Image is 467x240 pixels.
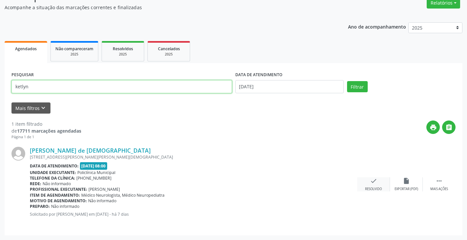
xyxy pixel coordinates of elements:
[11,147,25,161] img: img
[15,46,37,52] span: Agendados
[158,46,180,52] span: Cancelados
[11,120,81,127] div: 1 item filtrado
[40,104,47,112] i: keyboard_arrow_down
[365,187,382,191] div: Resolvido
[445,124,453,131] i: 
[348,22,406,31] p: Ano de acompanhamento
[88,186,120,192] span: [PERSON_NAME]
[30,147,151,154] a: [PERSON_NAME] de [DEMOGRAPHIC_DATA]
[370,177,377,185] i: check
[81,192,165,198] span: Médico Neurologista, Médico Neuropediatra
[51,204,79,209] span: Não informado
[347,81,368,92] button: Filtrar
[436,177,443,185] i: 
[76,175,111,181] span: [PHONE_NUMBER]
[17,128,81,134] strong: 17711 marcações agendadas
[11,102,50,114] button: Mais filtroskeyboard_arrow_down
[30,198,87,204] b: Motivo de agendamento:
[43,181,71,186] span: Não informado
[55,52,93,57] div: 2025
[5,4,325,11] p: Acompanhe a situação das marcações correntes e finalizadas
[235,80,344,93] input: Selecione um intervalo
[107,52,139,57] div: 2025
[30,204,50,209] b: Preparo:
[30,181,41,186] b: Rede:
[30,186,87,192] b: Profissional executante:
[80,162,107,170] span: [DATE] 08:00
[77,170,115,175] span: Policlínica Municipal
[442,120,456,134] button: 
[11,134,81,140] div: Página 1 de 1
[235,70,282,80] label: DATA DE ATENDIMENTO
[88,198,116,204] span: Não informado
[395,187,418,191] div: Exportar (PDF)
[430,187,448,191] div: Mais ações
[55,46,93,52] span: Não compareceram
[30,170,76,175] b: Unidade executante:
[30,175,75,181] b: Telefone da clínica:
[30,192,80,198] b: Item de agendamento:
[403,177,410,185] i: insert_drive_file
[152,52,185,57] div: 2025
[30,211,357,217] p: Solicitado por [PERSON_NAME] em [DATE] - há 7 dias
[11,70,34,80] label: PESQUISAR
[11,80,232,93] input: Nome, CNS
[113,46,133,52] span: Resolvidos
[430,124,437,131] i: print
[426,120,440,134] button: print
[11,127,81,134] div: de
[30,154,357,160] div: [STREET_ADDRESS][PERSON_NAME][PERSON_NAME][DEMOGRAPHIC_DATA]
[30,163,79,169] b: Data de atendimento:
